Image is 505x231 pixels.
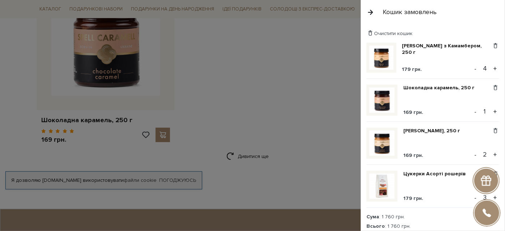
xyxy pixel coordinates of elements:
[403,109,423,115] span: 169 грн.
[491,192,499,203] button: +
[402,43,492,56] a: [PERSON_NAME] з Камамбером, 250 г
[403,85,480,91] a: Шоколадна карамель, 250 г
[472,63,479,74] button: -
[472,192,479,203] button: -
[403,195,423,201] span: 179 грн.
[491,63,499,74] button: +
[491,106,499,117] button: +
[369,174,395,199] img: Цукерки Асорті рошерів
[472,149,479,160] button: -
[369,87,395,113] img: Шоколадна карамель, 250 г
[366,223,499,230] div: : 1 760 грн.
[491,149,499,160] button: +
[366,214,379,220] strong: Сума
[369,131,395,156] img: Карамель солона, 250 г
[403,128,466,134] a: [PERSON_NAME], 250 г
[383,8,437,16] div: Кошик замовлень
[366,214,499,220] div: : 1 760 грн.
[369,46,394,70] img: Карамель з Камамбером, 250 г
[403,171,471,177] a: Цукерки Асорті рошерів
[366,30,499,37] div: Очистити кошик
[403,152,423,158] span: 169 грн.
[472,106,479,117] button: -
[402,66,422,72] span: 179 грн.
[366,223,385,229] strong: Всього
